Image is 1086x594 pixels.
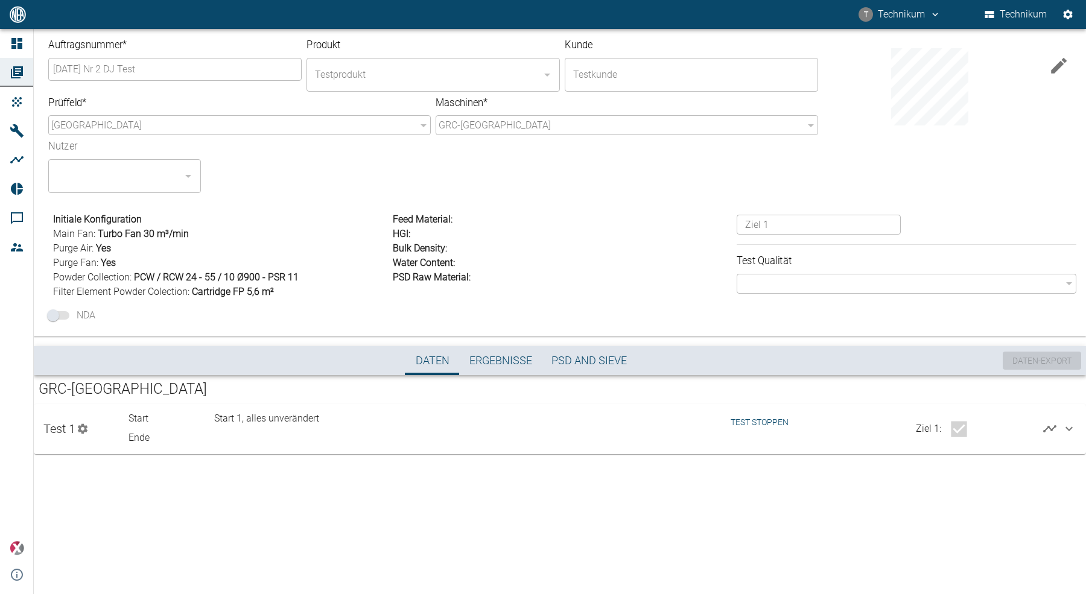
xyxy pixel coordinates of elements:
[48,115,431,135] div: [GEOGRAPHIC_DATA]
[1043,422,1057,436] svg: Analyse öffnen
[570,63,813,86] input: no customer
[48,38,238,52] label: Auftragsnummer *
[192,286,274,297] span: Cartridge FP 5,6 m²
[53,241,388,256] span: Purge Air :
[393,271,471,283] span: PSD Raw Material :
[77,308,95,323] span: NDA
[551,354,627,368] span: PSD and Sieve
[436,95,723,110] label: Maschinen *
[50,59,300,79] input: Auftragsnummer
[436,115,818,135] div: GRC-[GEOGRAPHIC_DATA]
[101,257,116,268] span: Yes
[393,242,447,254] span: Bulk Density :
[53,227,388,241] span: Main Fan :
[737,253,991,268] label: Test Qualität
[34,404,1086,454] div: Test 1StartStart 1, alles unverändertEndeTest stoppenZiel 1:Analyse öffnen
[53,270,388,285] span: Powder Collection :
[1057,4,1079,25] button: Einstellungen
[1038,417,1062,441] button: Analyse öffnen
[48,95,335,110] label: Prüffeld *
[405,346,460,375] button: Daten
[8,6,27,22] img: logo
[393,228,410,239] span: HGI :
[129,431,209,445] p: Ende
[214,411,465,426] p: Start 1, alles unverändert
[565,38,755,52] label: Kunde
[823,48,1037,125] div: In Zwischenablage kopieren
[53,256,388,270] span: Purge Fan :
[469,354,532,368] span: Ergebnisse
[129,411,209,426] p: Start
[39,380,1081,399] h5: GRC-[GEOGRAPHIC_DATA]
[982,4,1050,25] button: Technikum
[726,411,793,434] button: Test stoppen
[859,7,873,22] div: T
[134,271,299,283] span: PCW / RCW 24 - 55 / 10 Ø900 - PSR 11
[10,541,24,555] img: Xplore Logo
[306,38,497,52] label: Produkt
[393,213,453,225] span: Feed Material :
[916,422,941,436] p: Ziel 1 :
[393,257,455,268] span: Water Content :
[857,4,942,25] button: technikum@nea-x.de
[96,242,111,254] span: Yes
[53,212,388,227] p: Initiale Konfiguration
[43,419,75,438] h6: Test 1
[48,139,163,154] label: Nutzer
[98,228,189,239] span: Turbo Fan 30 m³/min
[53,285,388,299] span: Filter Element Powder Colection :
